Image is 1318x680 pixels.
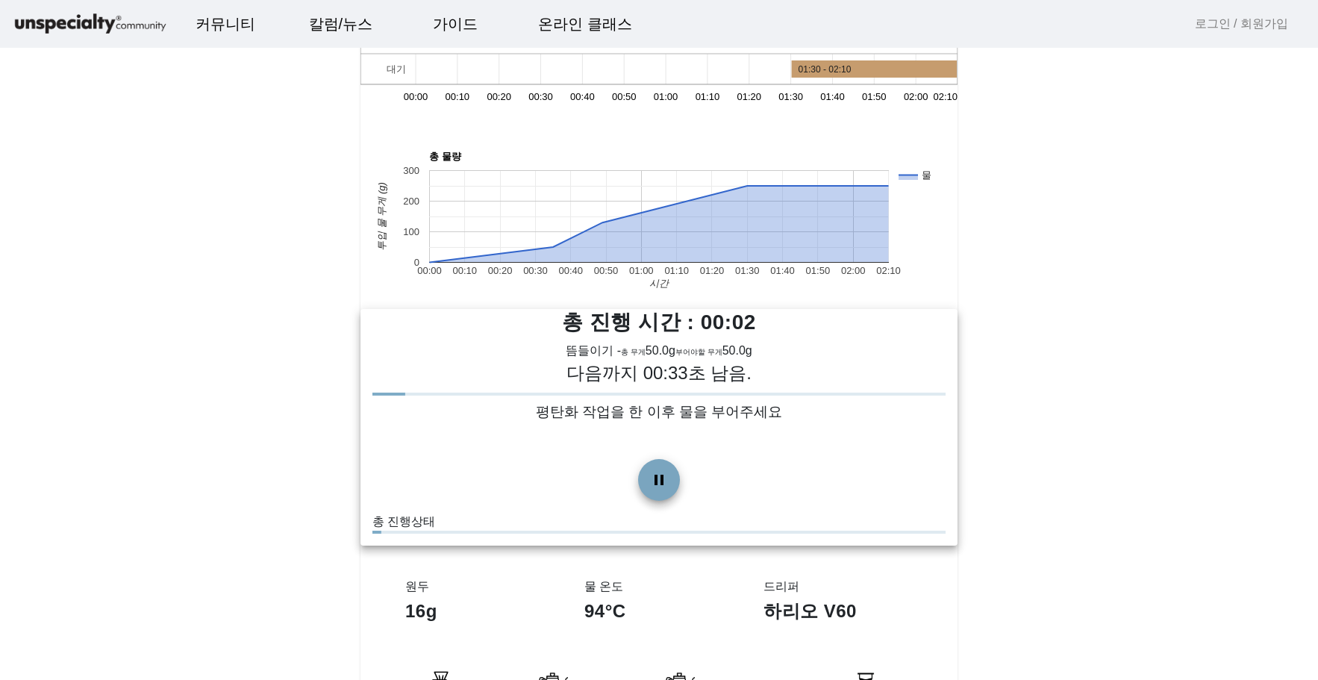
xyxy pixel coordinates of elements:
[763,579,913,593] h3: 드리퍼
[403,165,419,176] text: 300
[137,496,154,508] span: 대화
[1195,15,1288,33] a: 로그인 / 회원가입
[414,257,419,268] text: 0
[4,473,99,511] a: 홈
[862,91,887,102] text: 01:50
[47,496,56,508] span: 홈
[453,265,478,276] text: 00:10
[933,91,958,102] text: 02:10
[876,265,901,276] text: 02:10
[778,91,803,102] text: 01:30
[649,278,670,289] text: 시간
[526,4,644,44] a: 온라인 클래스
[558,265,583,276] text: 00:40
[664,265,689,276] text: 01:10
[799,63,852,74] text: 01:30 - 02:10
[403,226,419,237] text: 100
[429,150,462,161] text: 총 물량
[360,142,958,291] svg: A chart.
[904,91,928,102] text: 02:00
[841,265,866,276] text: 02:00
[405,579,555,593] h3: 원두
[612,91,637,102] text: 00:50
[372,515,435,528] span: 총 진행상태
[193,473,287,511] a: 설정
[523,265,548,276] text: 00:30
[99,473,193,511] a: 대화
[584,599,734,623] h1: 94°C
[820,91,845,102] text: 01:40
[387,63,406,75] text: 대기
[297,4,385,44] a: 칼럼/뉴스
[405,599,555,623] h1: 16g
[696,91,720,102] text: 01:10
[594,265,619,276] text: 00:50
[629,265,654,276] text: 01:00
[231,496,249,508] span: 설정
[421,4,490,44] a: 가이드
[12,11,169,37] img: logo
[922,169,931,181] text: 물
[621,348,646,356] span: 총 무게
[372,360,946,387] h2: 다음까지 00:33초 남음.
[570,91,595,102] text: 00:40
[403,196,419,207] text: 200
[184,4,267,44] a: 커뮤니티
[584,579,734,593] h3: 물 온도
[528,91,553,102] text: 00:30
[675,348,722,356] span: 부어야할 무게
[806,265,831,276] text: 01:50
[417,265,442,276] text: 00:00
[488,265,513,276] text: 00:20
[360,309,958,336] h1: 총 진행 시간 : 00:02
[763,599,913,623] h1: 하리오 V60
[446,91,470,102] text: 00:10
[376,182,387,251] text: 투입 물 무게 (g)
[700,265,725,276] text: 01:20
[735,265,760,276] text: 01:30
[404,91,428,102] text: 00:00
[487,91,511,102] text: 00:20
[372,402,946,423] p: 평탄화 작업을 한 이후 물을 부어주세요
[654,91,678,102] text: 01:00
[770,265,795,276] text: 01:40
[360,342,958,360] div: 뜸들이기 - 50.0g 50.0g
[737,91,761,102] text: 01:20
